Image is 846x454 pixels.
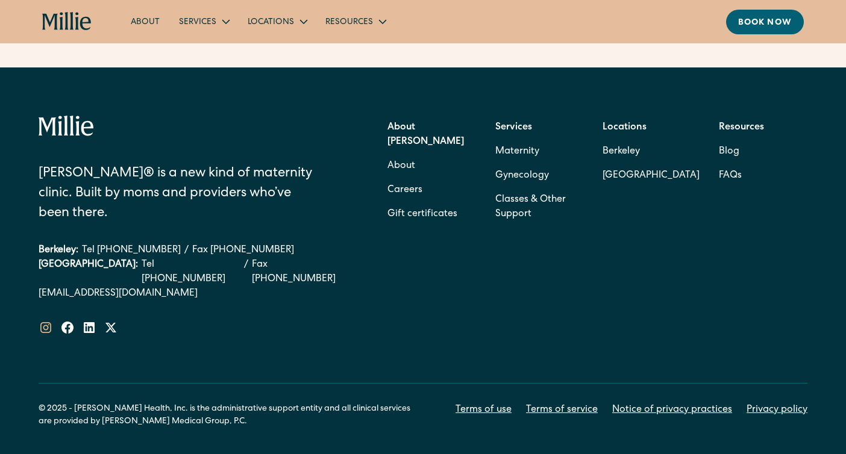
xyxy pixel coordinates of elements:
div: / [184,243,189,258]
div: Berkeley: [39,243,78,258]
a: Classes & Other Support [495,188,584,226]
a: Tel [PHONE_NUMBER] [142,258,240,287]
a: Gift certificates [387,202,457,226]
a: [EMAIL_ADDRESS][DOMAIN_NAME] [39,287,354,301]
a: Fax [PHONE_NUMBER] [252,258,354,287]
a: Privacy policy [747,403,807,417]
a: About [387,154,415,178]
a: Tel [PHONE_NUMBER] [82,243,181,258]
strong: Locations [603,123,647,132]
div: [PERSON_NAME]® is a new kind of maternity clinic. Built by moms and providers who’ve been there. [39,164,322,224]
a: Terms of service [526,403,598,417]
a: Maternity [495,140,539,164]
div: Resources [316,11,395,31]
div: Resources [325,16,373,29]
div: © 2025 - [PERSON_NAME] Health, Inc. is the administrative support entity and all clinical service... [39,403,424,428]
a: Berkeley [603,140,700,164]
div: / [244,258,248,287]
strong: Resources [719,123,764,132]
a: Blog [719,140,739,164]
a: About [121,11,169,31]
a: Careers [387,178,422,202]
a: [GEOGRAPHIC_DATA] [603,164,700,188]
a: FAQs [719,164,742,188]
div: Services [179,16,216,29]
a: Book now [726,10,804,34]
a: Fax [PHONE_NUMBER] [192,243,294,258]
div: Locations [238,11,316,31]
div: [GEOGRAPHIC_DATA]: [39,258,138,287]
strong: About [PERSON_NAME] [387,123,464,147]
div: Locations [248,16,294,29]
strong: Services [495,123,532,132]
div: Services [169,11,238,31]
a: Terms of use [456,403,512,417]
a: home [42,12,92,31]
a: Notice of privacy practices [612,403,732,417]
div: Book now [738,17,792,30]
a: Gynecology [495,164,549,188]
